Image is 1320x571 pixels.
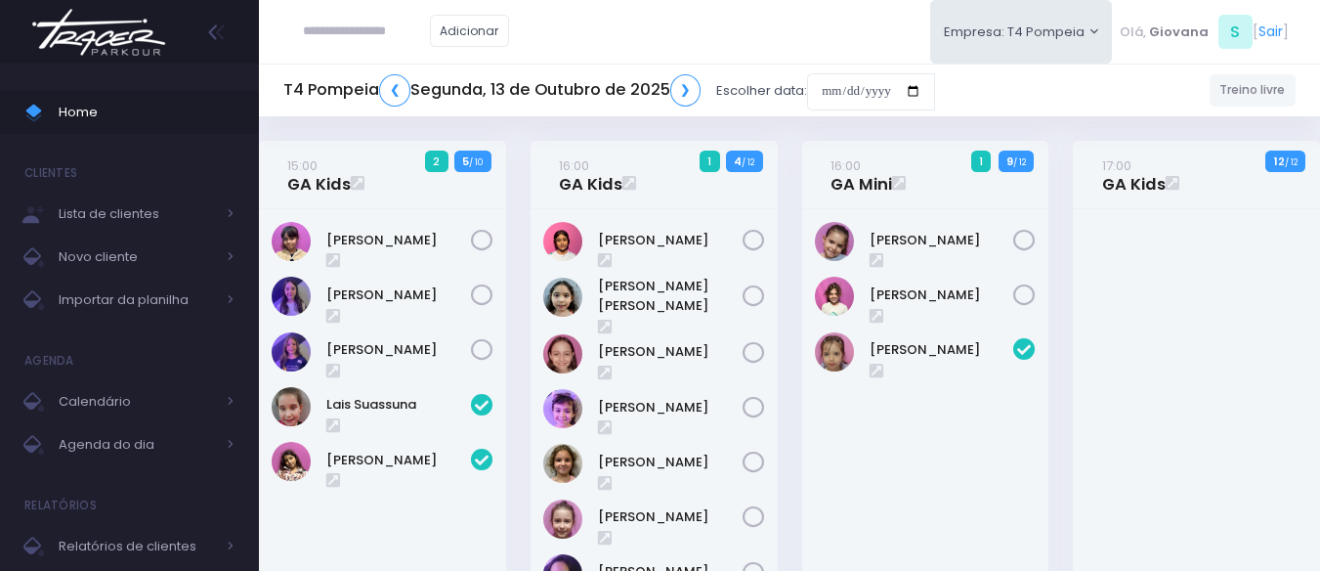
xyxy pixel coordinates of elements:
a: [PERSON_NAME] [870,231,1014,250]
div: [ ] [1112,10,1296,54]
a: [PERSON_NAME] [598,231,743,250]
span: Importar da planilha [59,287,215,313]
img: Lia Widman [272,277,311,316]
h4: Clientes [24,154,77,193]
span: Novo cliente [59,244,215,270]
a: [PERSON_NAME] [598,342,743,362]
a: Sair [1258,22,1283,42]
span: Lista de clientes [59,201,215,227]
small: / 12 [1285,156,1298,168]
a: [PERSON_NAME] [598,507,743,527]
img: Rafaela Braga [543,444,582,483]
img: Luiza Braz [272,442,311,481]
h5: T4 Pompeia Segunda, 13 de Outubro de 2025 [283,74,701,107]
span: 2 [425,151,448,172]
small: / 10 [469,156,483,168]
a: [PERSON_NAME] [870,340,1014,360]
h4: Agenda [24,341,74,380]
span: Calendário [59,389,215,415]
img: Rafaella Medeiros [543,500,582,539]
a: 16:00GA Mini [830,155,892,195]
img: Clara Sigolo [543,222,582,261]
a: [PERSON_NAME] [326,451,471,470]
strong: 12 [1274,154,1285,169]
span: Olá, [1120,22,1146,42]
a: 15:00GA Kids [287,155,351,195]
h4: Relatórios [24,486,97,525]
img: Clarice Lopes [272,222,311,261]
img: Mariana Tamarindo de Souza [815,277,854,316]
a: 17:00GA Kids [1102,155,1166,195]
strong: 9 [1006,154,1013,169]
span: Agenda do dia [59,432,215,458]
a: Lais Suassuna [326,395,471,415]
a: ❯ [670,74,702,107]
span: 1 [700,151,720,172]
a: [PERSON_NAME] [598,453,743,472]
a: [PERSON_NAME] [326,231,471,250]
small: / 12 [742,156,754,168]
small: 17:00 [1102,156,1131,175]
img: Lais Suassuna [272,387,311,426]
div: Escolher data: [283,68,935,113]
a: [PERSON_NAME] [870,285,1014,305]
small: 15:00 [287,156,318,175]
span: 1 [971,151,992,172]
a: Treino livre [1210,74,1297,107]
span: Relatórios de clientes [59,534,215,559]
a: Adicionar [430,15,510,47]
span: S [1218,15,1253,49]
img: Marina Xidis Cerqueira [543,334,582,373]
img: Luísa Veludo Uchôa [815,332,854,372]
strong: 4 [734,154,742,169]
a: ❮ [379,74,410,107]
span: Giovana [1149,22,1209,42]
small: 16:00 [559,156,589,175]
a: 16:00GA Kids [559,155,622,195]
small: / 12 [1013,156,1026,168]
a: [PERSON_NAME] [326,285,471,305]
span: Home [59,100,234,125]
strong: 5 [462,154,469,169]
img: Nina Loureiro Andrusyszyn [543,389,582,428]
img: Rosa Widman [272,332,311,372]
img: LARA SHIMABUC [815,222,854,261]
img: Luisa Yen Muller [543,278,582,317]
a: [PERSON_NAME] [PERSON_NAME] [598,277,743,315]
a: [PERSON_NAME] [326,340,471,360]
small: 16:00 [830,156,861,175]
a: [PERSON_NAME] [598,398,743,417]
